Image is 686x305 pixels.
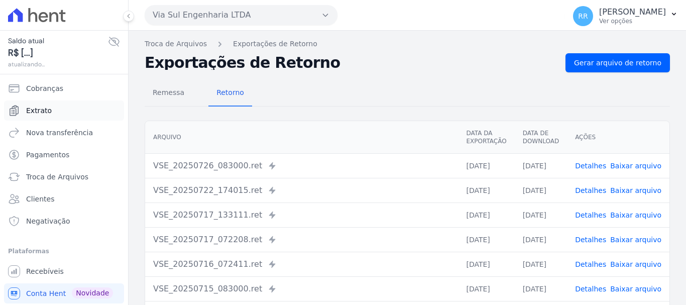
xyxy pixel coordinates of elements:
p: Ver opções [599,17,666,25]
a: Retorno [208,80,252,107]
button: RR [PERSON_NAME] Ver opções [565,2,686,30]
button: Via Sul Engenharia LTDA [145,5,337,25]
td: [DATE] [458,227,514,252]
td: [DATE] [515,178,567,202]
a: Cobranças [4,78,124,98]
a: Detalhes [575,186,606,194]
span: Saldo atual [8,36,108,46]
td: [DATE] [458,202,514,227]
a: Clientes [4,189,124,209]
a: Detalhes [575,285,606,293]
a: Remessa [145,80,192,107]
th: Data de Download [515,121,567,154]
span: Cobranças [26,83,63,93]
td: [DATE] [515,202,567,227]
a: Troca de Arquivos [145,39,207,49]
div: VSE_20250717_133111.ret [153,209,450,221]
span: Troca de Arquivos [26,172,88,182]
a: Recebíveis [4,261,124,281]
span: Extrato [26,106,52,116]
span: Retorno [210,82,250,103]
td: [DATE] [458,153,514,178]
div: VSE_20250726_083000.ret [153,160,450,172]
p: [PERSON_NAME] [599,7,666,17]
a: Baixar arquivo [610,236,661,244]
span: Negativação [26,216,70,226]
span: Pagamentos [26,150,69,160]
a: Detalhes [575,236,606,244]
td: [DATE] [515,227,567,252]
td: [DATE] [515,276,567,301]
div: VSE_20250722_174015.ret [153,184,450,196]
a: Baixar arquivo [610,186,661,194]
a: Nova transferência [4,123,124,143]
a: Troca de Arquivos [4,167,124,187]
a: Gerar arquivo de retorno [565,53,670,72]
a: Baixar arquivo [610,285,661,293]
td: [DATE] [458,252,514,276]
a: Extrato [4,100,124,121]
span: Gerar arquivo de retorno [574,58,661,68]
span: Recebíveis [26,266,64,276]
span: Remessa [147,82,190,103]
a: Pagamentos [4,145,124,165]
h2: Exportações de Retorno [145,56,557,70]
th: Ações [567,121,669,154]
span: Clientes [26,194,54,204]
th: Data da Exportação [458,121,514,154]
span: R$ [...] [8,46,108,60]
div: Plataformas [8,245,120,257]
a: Conta Hent Novidade [4,283,124,303]
div: VSE_20250717_072208.ret [153,234,450,246]
span: Novidade [72,287,113,298]
div: VSE_20250716_072411.ret [153,258,450,270]
td: [DATE] [515,153,567,178]
td: [DATE] [515,252,567,276]
a: Baixar arquivo [610,260,661,268]
span: Nova transferência [26,128,93,138]
a: Baixar arquivo [610,211,661,219]
span: atualizando... [8,60,108,69]
a: Detalhes [575,211,606,219]
a: Negativação [4,211,124,231]
a: Exportações de Retorno [233,39,317,49]
a: Detalhes [575,162,606,170]
a: Detalhes [575,260,606,268]
th: Arquivo [145,121,458,154]
span: RR [578,13,588,20]
td: [DATE] [458,276,514,301]
span: Conta Hent [26,288,66,298]
nav: Breadcrumb [145,39,670,49]
a: Baixar arquivo [610,162,661,170]
div: VSE_20250715_083000.ret [153,283,450,295]
td: [DATE] [458,178,514,202]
